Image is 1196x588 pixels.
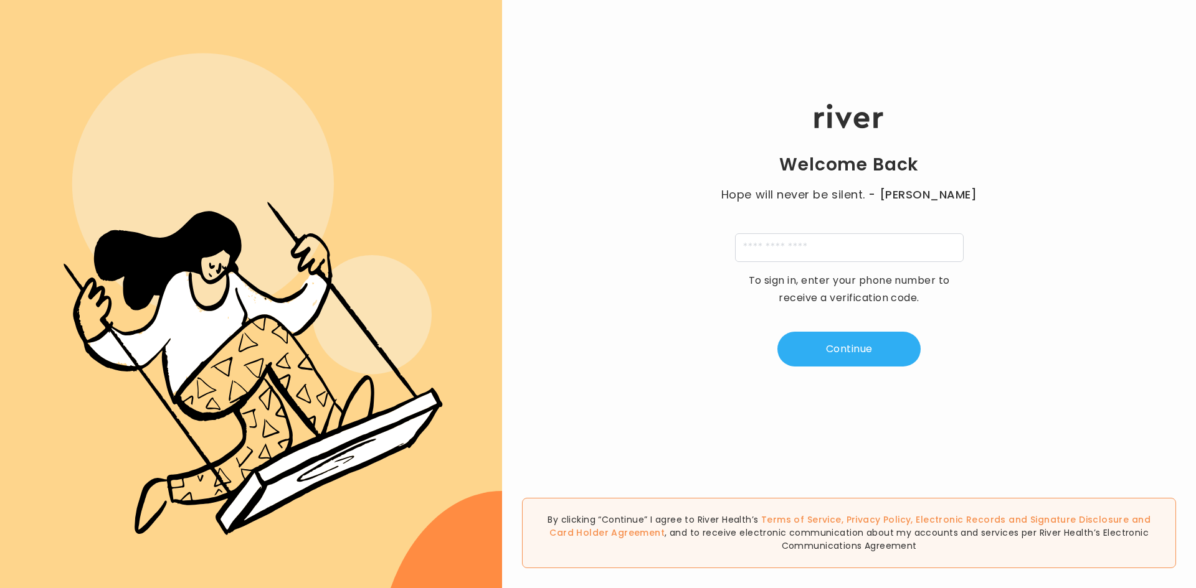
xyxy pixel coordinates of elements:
[868,186,977,203] span: - [PERSON_NAME]
[916,513,1129,526] a: Electronic Records and Signature Disclosure
[740,272,958,307] p: To sign in, enter your phone number to receive a verification code.
[549,526,665,539] a: Card Holder Agreement
[522,498,1176,568] div: By clicking “Continue” I agree to River Health’s
[777,332,921,366] button: Continue
[779,154,919,176] h1: Welcome Back
[761,513,842,526] a: Terms of Service
[549,513,1151,539] span: , , and
[665,526,1149,552] span: , and to receive electronic communication about my accounts and services per River Health’s Elect...
[847,513,911,526] a: Privacy Policy
[709,186,989,203] p: Hope will never be silent.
